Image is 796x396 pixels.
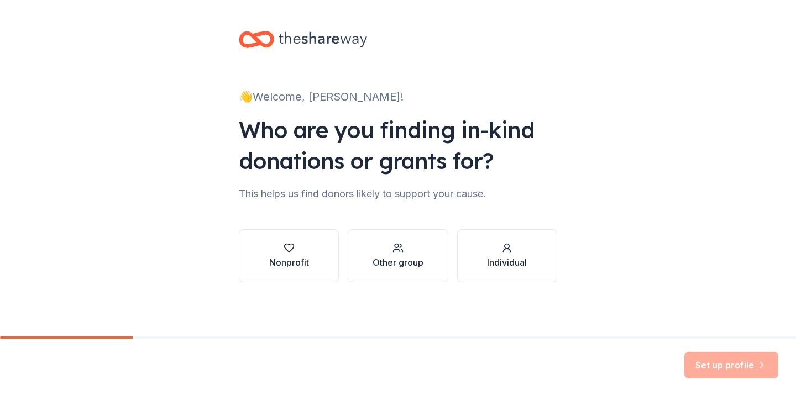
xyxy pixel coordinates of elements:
button: Nonprofit [239,229,339,282]
div: Nonprofit [269,256,309,269]
div: Who are you finding in-kind donations or grants for? [239,114,557,176]
button: Other group [348,229,448,282]
div: Other group [373,256,423,269]
div: This helps us find donors likely to support your cause. [239,185,557,203]
div: Individual [487,256,527,269]
button: Individual [457,229,557,282]
div: 👋 Welcome, [PERSON_NAME]! [239,88,557,105]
